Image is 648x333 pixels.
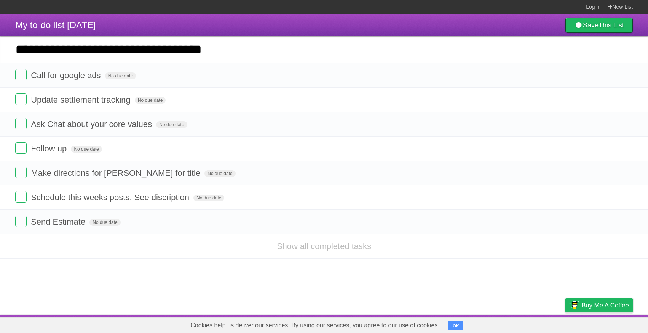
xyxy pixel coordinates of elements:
[464,317,480,331] a: About
[31,95,132,105] span: Update settlement tracking
[135,97,166,104] span: No due date
[156,121,187,128] span: No due date
[15,69,27,80] label: Done
[489,317,520,331] a: Developers
[15,167,27,178] label: Done
[105,72,136,79] span: No due date
[15,20,96,30] span: My to-do list [DATE]
[599,21,624,29] b: This List
[89,219,120,226] span: No due date
[569,299,579,312] img: Buy me a coffee
[31,144,69,153] span: Follow up
[15,118,27,129] label: Done
[204,170,235,177] span: No due date
[565,18,633,33] a: SaveThis List
[15,142,27,154] label: Done
[581,299,629,312] span: Buy me a coffee
[565,298,633,312] a: Buy me a coffee
[183,318,447,333] span: Cookies help us deliver our services. By using our services, you agree to our use of cookies.
[31,193,191,202] span: Schedule this weeks posts. See discription
[31,71,102,80] span: Call for google ads
[31,217,87,227] span: Send Estimate
[277,241,371,251] a: Show all completed tasks
[31,168,202,178] span: Make directions for [PERSON_NAME] for title
[193,195,224,201] span: No due date
[15,216,27,227] label: Done
[71,146,102,153] span: No due date
[31,119,154,129] span: Ask Chat about your core values
[15,93,27,105] label: Done
[448,321,463,330] button: OK
[530,317,546,331] a: Terms
[585,317,633,331] a: Suggest a feature
[15,191,27,203] label: Done
[555,317,575,331] a: Privacy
